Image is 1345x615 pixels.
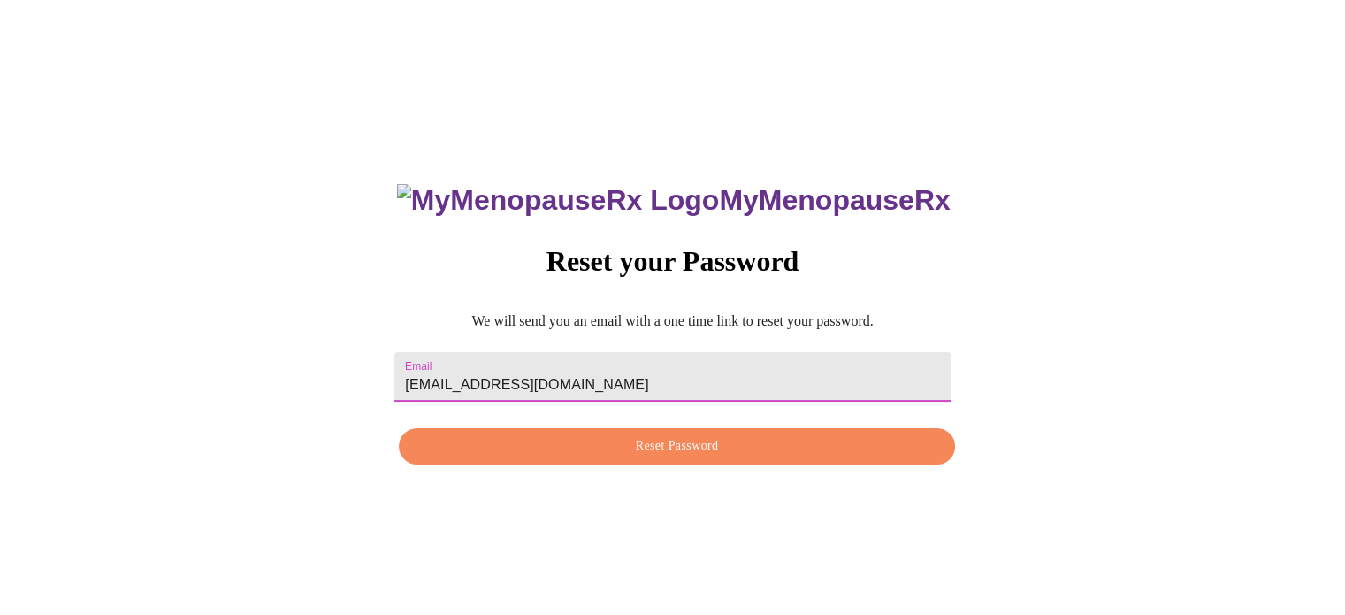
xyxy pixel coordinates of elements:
h3: Reset your Password [394,245,950,278]
p: We will send you an email with a one time link to reset your password. [394,313,950,329]
img: MyMenopauseRx Logo [397,184,719,217]
span: Reset Password [419,435,934,457]
h3: MyMenopauseRx [397,184,951,217]
button: Reset Password [399,428,954,465]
